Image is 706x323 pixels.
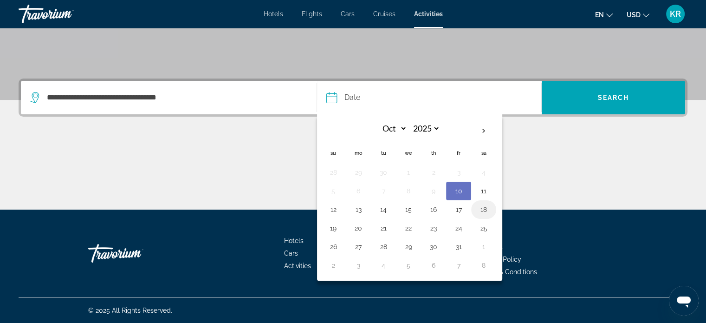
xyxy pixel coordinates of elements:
[670,9,681,19] span: KR
[351,259,366,272] button: Day 3
[476,203,491,216] button: Day 18
[426,185,441,198] button: Day 9
[401,185,416,198] button: Day 8
[376,166,391,179] button: Day 30
[376,222,391,235] button: Day 21
[426,166,441,179] button: Day 2
[476,185,491,198] button: Day 11
[326,222,341,235] button: Day 19
[598,94,629,101] span: Search
[669,286,699,316] iframe: Кнопка запуска окна обмена сообщениями
[351,203,366,216] button: Day 13
[595,11,604,19] span: en
[595,8,613,21] button: Change language
[476,240,491,253] button: Day 1
[414,10,443,18] a: Activities
[376,259,391,272] button: Day 4
[401,203,416,216] button: Day 15
[476,166,491,179] button: Day 4
[326,203,341,216] button: Day 12
[426,222,441,235] button: Day 23
[451,185,466,198] button: Day 10
[451,203,466,216] button: Day 17
[426,259,441,272] button: Day 6
[401,240,416,253] button: Day 29
[451,166,466,179] button: Day 3
[264,10,283,18] a: Hotels
[376,240,391,253] button: Day 28
[451,259,466,272] button: Day 7
[627,11,641,19] span: USD
[542,81,685,114] button: Search
[88,239,181,267] a: Go Home
[401,259,416,272] button: Day 5
[351,166,366,179] button: Day 29
[451,222,466,235] button: Day 24
[479,268,537,276] a: Terms & Conditions
[351,222,366,235] button: Day 20
[326,240,341,253] button: Day 26
[341,10,355,18] a: Cars
[476,259,491,272] button: Day 8
[663,4,687,24] button: User Menu
[21,81,685,114] div: Search widget
[284,237,304,244] a: Hotels
[451,240,466,253] button: Day 31
[351,240,366,253] button: Day 27
[321,120,496,275] table: Left calendar grid
[476,222,491,235] button: Day 25
[401,222,416,235] button: Day 22
[284,262,311,270] a: Activities
[302,10,322,18] a: Flights
[627,8,649,21] button: Change currency
[46,91,303,105] input: Search destination
[376,185,391,198] button: Day 7
[326,185,341,198] button: Day 5
[326,259,341,272] button: Day 2
[284,250,298,257] a: Cars
[376,203,391,216] button: Day 14
[19,2,111,26] a: Travorium
[377,120,407,137] select: Select month
[401,166,416,179] button: Day 1
[351,185,366,198] button: Day 6
[88,307,172,314] span: © 2025 All Rights Reserved.
[410,120,440,137] select: Select year
[426,240,441,253] button: Day 30
[471,120,496,142] button: Next month
[426,203,441,216] button: Day 16
[326,166,341,179] button: Day 28
[326,81,541,114] button: DateDate
[373,10,395,18] a: Cruises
